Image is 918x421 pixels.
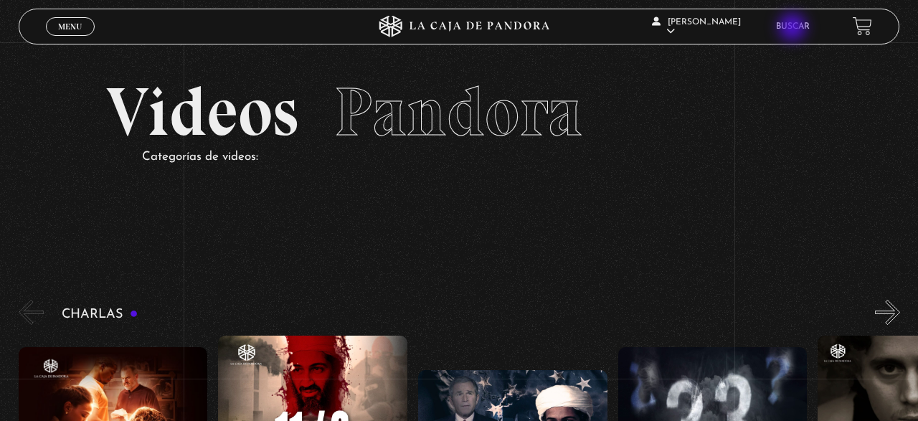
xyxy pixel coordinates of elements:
button: Next [875,300,900,325]
h3: Charlas [62,308,138,321]
span: Menu [58,22,82,31]
a: Buscar [776,22,810,31]
span: Pandora [334,71,582,153]
button: Previous [19,300,44,325]
span: [PERSON_NAME] [652,18,741,36]
h2: Videos [106,78,811,146]
a: View your shopping cart [853,16,872,36]
span: Cerrar [54,34,87,44]
p: Categorías de videos: [142,146,811,169]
